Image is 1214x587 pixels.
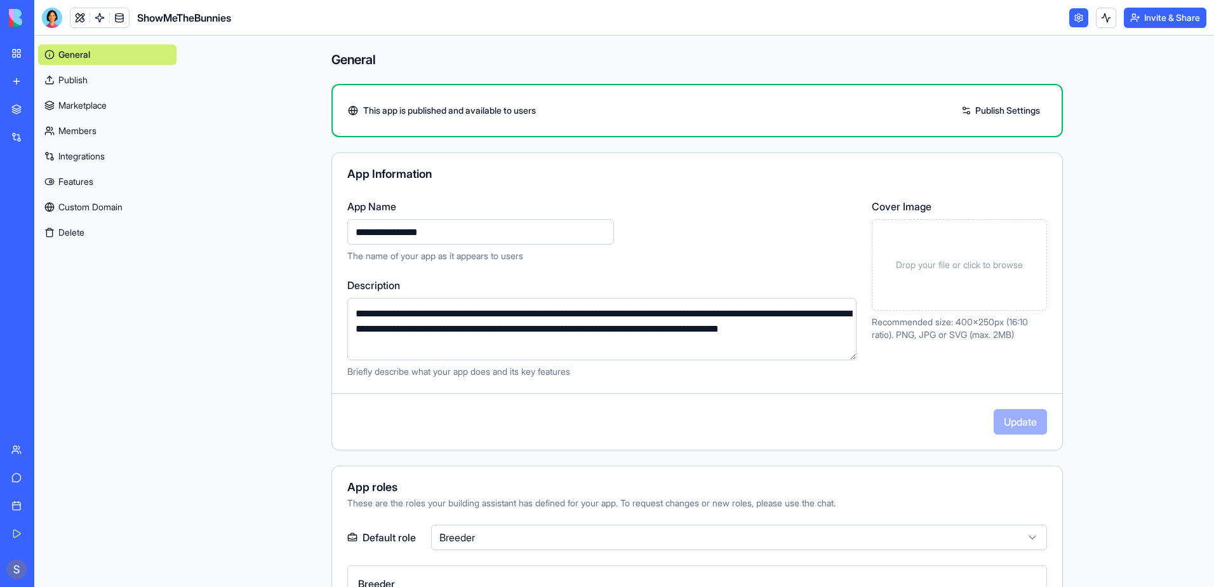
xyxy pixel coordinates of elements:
[363,104,536,117] span: This app is published and available to users
[347,199,857,214] label: App Name
[137,10,231,25] span: ShowMeTheBunnies
[347,278,857,293] label: Description
[38,70,177,90] a: Publish
[38,222,177,243] button: Delete
[38,44,177,65] a: General
[38,146,177,166] a: Integrations
[38,197,177,217] a: Custom Domain
[38,95,177,116] a: Marketplace
[955,100,1046,121] a: Publish Settings
[872,316,1047,341] p: Recommended size: 400x250px (16:10 ratio). PNG, JPG or SVG (max. 2MB)
[872,219,1047,311] div: Drop your file or click to browse
[347,525,416,550] label: Default role
[6,559,27,579] img: ACg8ocJg4p_dPqjhSL03u1SIVTGQdpy5AIiJU7nt3TQW-L-gyDNKzg=s96-c
[38,172,177,192] a: Features
[347,365,857,378] p: Briefly describe what your app does and its key features
[9,9,88,27] img: logo
[347,497,1047,509] div: These are the roles your building assistant has defined for your app. To request changes or new r...
[347,168,1047,180] div: App Information
[872,199,1047,214] label: Cover Image
[38,121,177,141] a: Members
[347,250,857,262] p: The name of your app as it appears to users
[896,259,1023,271] span: Drop your file or click to browse
[347,482,1047,493] div: App roles
[1124,8,1206,28] button: Invite & Share
[331,51,1063,69] h4: General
